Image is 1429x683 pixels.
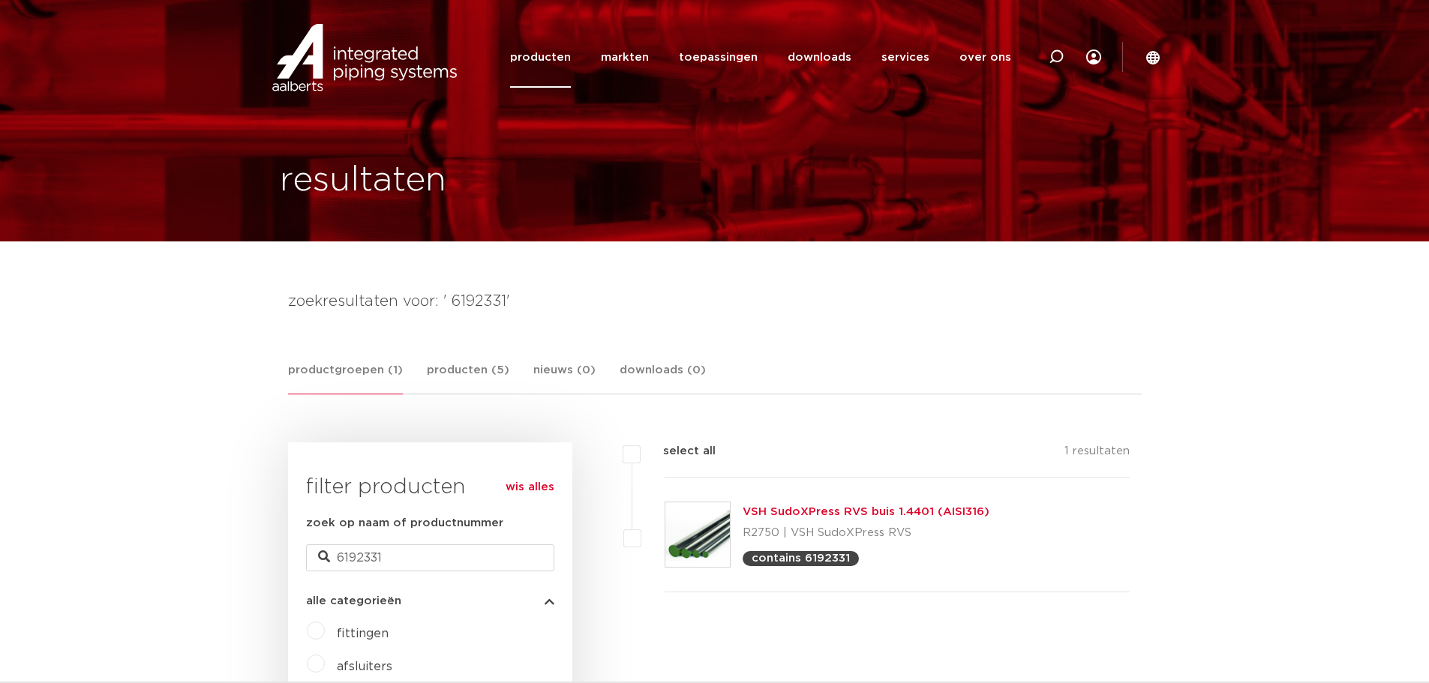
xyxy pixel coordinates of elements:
a: over ons [959,27,1011,88]
div: my IPS [1086,27,1101,88]
a: VSH SudoXPress RVS buis 1.4401 (AISI316) [743,506,989,517]
h4: zoekresultaten voor: ' 6192331' [288,289,1142,313]
a: producten [510,27,571,88]
a: downloads [788,27,851,88]
a: afsluiters [337,661,392,673]
a: nieuws (0) [533,361,596,394]
span: alle categorieën [306,595,401,607]
p: 1 resultaten [1064,442,1130,466]
a: producten (5) [427,361,509,394]
button: alle categorieën [306,595,554,607]
p: contains 6192331 [752,553,850,564]
nav: Menu [510,27,1011,88]
a: toepassingen [679,27,758,88]
label: select all [641,442,716,460]
label: zoek op naam of productnummer [306,514,503,532]
a: productgroepen (1) [288,361,403,394]
h3: filter producten [306,472,554,502]
h1: resultaten [280,157,446,205]
a: wis alles [506,478,554,496]
a: services [881,27,929,88]
a: downloads (0) [620,361,706,394]
img: Thumbnail for VSH SudoXPress RVS buis 1.4401 (AISI316) [665,502,730,567]
a: markten [601,27,649,88]
input: zoeken [306,544,554,571]
p: R2750 | VSH SudoXPress RVS [743,521,989,545]
a: fittingen [337,628,389,640]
